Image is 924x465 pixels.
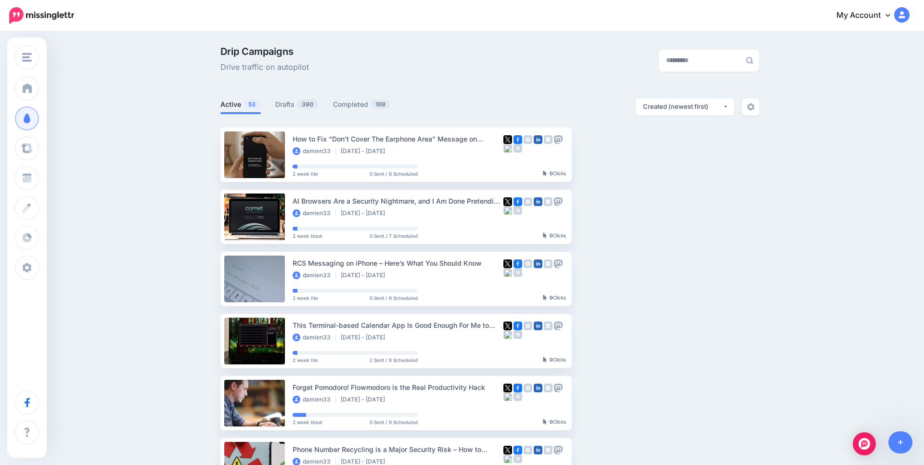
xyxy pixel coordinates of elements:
img: Missinglettr [9,7,74,24]
img: bluesky-square.png [503,206,512,215]
img: facebook-square.png [513,384,522,392]
img: linkedin-square.png [534,322,542,330]
div: Clicks [543,233,566,239]
img: mastodon-grey-square.png [554,446,563,454]
b: 0 [550,232,553,238]
img: google_business-grey-square.png [544,135,552,144]
img: google_business-grey-square.png [544,259,552,268]
b: 0 [550,357,553,362]
span: 0 Sent / 6 Scheduled [370,171,418,176]
img: twitter-square.png [503,446,512,454]
div: Clicks [543,357,566,363]
img: medium-grey-square.png [513,392,522,401]
div: RCS Messaging on iPhone – Here’s What You Should Know [293,258,503,269]
div: Phone Number Recycling is a Major Security Risk – How to Protect Yourself [293,444,503,455]
img: bluesky-square.png [503,330,512,339]
img: medium-grey-square.png [513,144,522,153]
li: [DATE] - [DATE] [341,209,390,217]
img: pointer-grey-darker.png [543,295,547,300]
img: settings-grey.png [747,103,755,111]
span: 2 week blast [293,420,322,425]
span: 0 Sent / 7 Scheduled [370,233,418,238]
img: twitter-square.png [503,322,512,330]
b: 0 [550,295,553,300]
img: bluesky-square.png [503,454,512,463]
img: instagram-grey-square.png [524,259,532,268]
img: bluesky-square.png [503,144,512,153]
li: damien33 [293,271,336,279]
span: 2 week lite [293,171,318,176]
li: damien33 [293,396,336,403]
a: Drafts390 [275,99,319,110]
li: [DATE] - [DATE] [341,334,390,341]
b: 0 [550,170,553,176]
li: damien33 [293,209,336,217]
div: Open Intercom Messenger [853,432,876,455]
div: Clicks [543,295,566,301]
img: mastodon-grey-square.png [554,322,563,330]
img: mastodon-grey-square.png [554,135,563,144]
span: 0 Sent / 6 Scheduled [370,296,418,300]
img: pointer-grey-darker.png [543,232,547,238]
span: Drip Campaigns [220,47,309,56]
img: facebook-square.png [513,322,522,330]
span: 0 Sent / 9 Scheduled [370,420,418,425]
li: damien33 [293,147,336,155]
img: instagram-grey-square.png [524,135,532,144]
img: mastodon-grey-square.png [554,384,563,392]
div: Clicks [543,171,566,177]
span: 2 Sent / 6 Scheduled [370,358,418,362]
img: medium-grey-square.png [513,454,522,463]
img: google_business-grey-square.png [544,322,552,330]
img: facebook-square.png [513,259,522,268]
span: Drive traffic on autopilot [220,61,309,74]
img: instagram-grey-square.png [524,197,532,206]
img: google_business-grey-square.png [544,197,552,206]
img: bluesky-square.png [503,268,512,277]
li: [DATE] - [DATE] [341,147,390,155]
span: 109 [371,100,390,109]
li: damien33 [293,334,336,341]
img: twitter-square.png [503,135,512,144]
img: facebook-square.png [513,135,522,144]
img: mastodon-grey-square.png [554,197,563,206]
img: google_business-grey-square.png [544,446,552,454]
span: 2 week blast [293,233,322,238]
img: twitter-square.png [503,197,512,206]
a: Completed109 [333,99,391,110]
img: medium-grey-square.png [513,206,522,215]
img: medium-grey-square.png [513,268,522,277]
img: linkedin-square.png [534,135,542,144]
img: pointer-grey-darker.png [543,357,547,362]
div: This Terminal-based Calendar App Is Good Enough For Me to Ditch Google Calendar [293,320,503,331]
a: My Account [827,4,910,27]
span: 53 [244,100,260,109]
img: mastodon-grey-square.png [554,259,563,268]
b: 0 [550,419,553,425]
button: Created (newest first) [636,98,734,116]
img: instagram-grey-square.png [524,384,532,392]
img: twitter-square.png [503,384,512,392]
span: 2 week lite [293,358,318,362]
div: Forget Pomodoro! Flowmodoro is the Real Productivity Hack [293,382,503,393]
div: Clicks [543,419,566,425]
img: linkedin-square.png [534,384,542,392]
img: linkedin-square.png [534,197,542,206]
img: pointer-grey-darker.png [543,170,547,176]
img: bluesky-square.png [503,392,512,401]
img: medium-grey-square.png [513,330,522,339]
img: facebook-square.png [513,197,522,206]
img: twitter-square.png [503,259,512,268]
a: Active53 [220,99,261,110]
span: 2 week lite [293,296,318,300]
div: How to Fix “Don’t Cover The Earphone Area” Message on Android [293,133,503,144]
div: Created (newest first) [643,102,723,111]
img: google_business-grey-square.png [544,384,552,392]
li: [DATE] - [DATE] [341,271,390,279]
img: instagram-grey-square.png [524,322,532,330]
div: AI Browsers Are a Security Nightmare, and I Am Done Pretending They’re Not [293,195,503,207]
span: 390 [297,100,318,109]
img: facebook-square.png [513,446,522,454]
img: pointer-grey-darker.png [543,419,547,425]
img: instagram-grey-square.png [524,446,532,454]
